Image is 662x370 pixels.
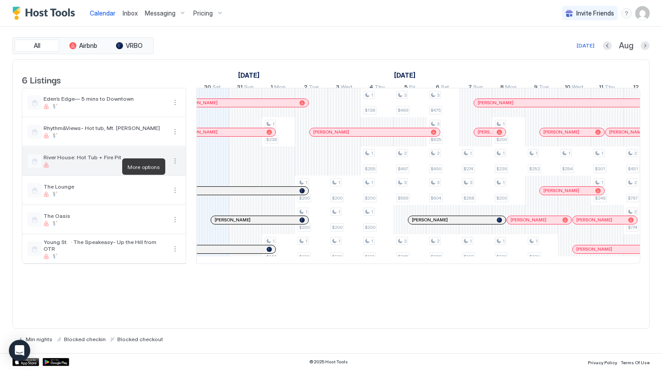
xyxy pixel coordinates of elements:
span: All [34,42,40,50]
span: Blocked checkout [117,336,163,342]
span: Rhythm&Views- Hot tub, Mt. [PERSON_NAME] [44,125,166,131]
span: 6 Listings [22,73,61,86]
span: 1 [502,121,505,127]
span: $365 [398,254,408,260]
span: [PERSON_NAME] [576,246,612,252]
span: Eden’s Edge— 5 mins to Downtown [44,95,166,102]
span: Calendar [90,9,116,17]
span: $200 [332,224,343,230]
span: $569 [398,195,408,201]
a: September 1, 2025 [392,69,418,82]
span: $200 [332,195,343,201]
span: 1 [338,209,340,215]
span: $254 [562,166,573,172]
span: The Oasis [44,213,166,219]
a: September 12, 2025 [631,82,649,94]
span: [PERSON_NAME] [543,188,579,193]
a: August 30, 2025 [202,82,223,94]
span: $252 [529,166,540,172]
span: 7 [468,83,472,93]
button: Next month [641,41,650,50]
button: More options [170,185,180,196]
span: 30 [204,83,211,93]
span: 1 [371,180,373,185]
span: 4 [369,83,373,93]
a: September 1, 2025 [268,82,288,94]
div: [DATE] [577,42,594,50]
span: 2 [404,150,407,156]
span: 1 [371,92,373,98]
span: Thu [375,83,385,93]
button: Previous month [603,41,612,50]
button: More options [170,156,180,166]
span: 1 [272,238,275,244]
span: Thu [605,83,615,93]
div: menu [170,126,180,137]
span: Sun [244,83,254,93]
span: $239 [496,166,507,172]
span: Tue [309,83,319,93]
div: menu [621,8,632,19]
button: More options [170,126,180,137]
span: 11 [599,83,603,93]
button: More options [170,244,180,254]
span: Mon [505,83,517,93]
span: $200 [365,224,375,230]
span: 1 [502,150,505,156]
span: Wed [341,83,352,93]
span: Tue [539,83,549,93]
span: 3 [437,92,439,98]
span: 1 [535,238,538,244]
span: 1 [568,150,570,156]
span: $147 [266,254,276,260]
span: 3 [470,180,472,185]
span: 2 [304,83,307,93]
a: September 3, 2025 [334,82,355,94]
a: September 11, 2025 [597,82,617,94]
span: $604 [431,195,441,201]
div: App Store [12,358,39,366]
span: 1 [305,238,307,244]
a: Host Tools Logo [12,7,79,20]
span: $274 [463,166,473,172]
span: 1 [470,238,472,244]
span: $130 [332,254,342,260]
div: tab-group [12,37,154,54]
span: 1 [502,180,505,185]
span: Airbnb [79,42,97,50]
a: September 10, 2025 [562,82,586,94]
span: $475 [431,107,441,113]
span: Privacy Policy [588,360,617,365]
div: menu [170,214,180,225]
a: September 2, 2025 [302,82,321,94]
span: 2 [437,150,439,156]
span: 3 [437,180,439,185]
span: [PERSON_NAME] [182,100,218,106]
span: 1 [502,238,505,244]
span: $193 [463,254,474,260]
span: 1 [371,238,373,244]
span: $138 [365,107,375,113]
a: September 8, 2025 [498,82,519,94]
span: 1 [338,238,340,244]
button: More options [170,214,180,225]
span: $238 [266,137,277,142]
span: Aug [619,41,634,51]
span: River House: Hot Tub + Fire Pit [44,154,166,161]
a: September 4, 2025 [367,82,387,94]
span: [PERSON_NAME] [215,217,251,223]
span: $774 [628,224,637,230]
span: [PERSON_NAME] [609,129,645,135]
span: Sat [441,83,449,93]
a: Inbox [123,8,138,18]
a: September 9, 2025 [532,82,551,94]
span: 5 [404,83,408,93]
span: 1 [271,83,273,93]
span: Young St. · The Speakeasy- Up the Hill from OTR [44,239,166,252]
span: $200 [299,224,310,230]
span: Min nights [26,336,52,342]
span: [PERSON_NAME] [478,100,514,106]
span: $268 [463,195,474,201]
span: 6 [436,83,439,93]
